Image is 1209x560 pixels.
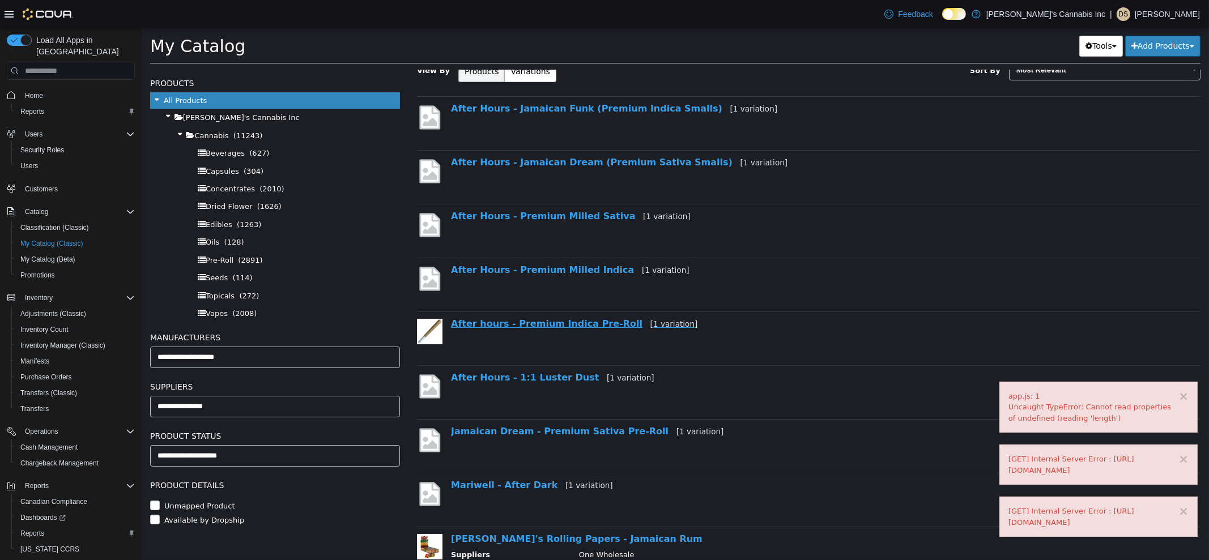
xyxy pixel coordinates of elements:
[91,281,115,290] span: (2008)
[108,121,127,130] span: (627)
[424,453,471,462] small: [1 variation]
[20,271,55,280] span: Promotions
[465,345,513,354] small: [1 variation]
[16,402,53,416] a: Transfers
[1119,7,1129,21] span: DS
[20,127,47,141] button: Users
[20,357,49,366] span: Manifests
[41,86,158,94] span: [PERSON_NAME]'s Cannabis Inc
[16,339,135,352] span: Inventory Manager (Classic)
[942,8,966,20] input: Dark Mode
[275,39,308,47] span: View By
[11,541,139,557] button: [US_STATE] CCRS
[868,34,1044,52] span: Most Relevant
[984,8,1059,29] button: Add Products
[8,49,258,62] h5: Products
[11,337,139,353] button: Inventory Manager (Classic)
[20,88,135,102] span: Home
[11,353,139,369] button: Manifests
[11,236,139,251] button: My Catalog (Classic)
[11,439,139,455] button: Cash Management
[501,184,549,193] small: [1 variation]
[1117,7,1130,21] div: Dashwinder Singh
[8,352,258,366] h5: Suppliers
[11,385,139,401] button: Transfers (Classic)
[2,290,139,306] button: Inventory
[867,33,1059,53] a: Most Relevant
[11,306,139,322] button: Adjustments (Classic)
[16,105,49,118] a: Reports
[25,185,58,194] span: Customers
[64,121,103,130] span: Beverages
[20,459,99,468] span: Chargeback Management
[16,323,135,336] span: Inventory Count
[986,7,1105,21] p: [PERSON_NAME]'s Cannabis Inc
[32,35,135,57] span: Load All Apps in [GEOGRAPHIC_DATA]
[20,161,38,170] span: Users
[11,251,139,267] button: My Catalog (Beta)
[83,210,103,219] span: (128)
[898,8,933,20] span: Feedback
[95,193,120,201] span: (1263)
[20,513,66,522] span: Dashboards
[1135,7,1200,21] p: [PERSON_NAME]
[2,478,139,494] button: Reports
[275,183,301,211] img: missing-image.png
[64,246,86,254] span: Seeds
[275,399,301,426] img: missing-image.png
[97,264,117,272] span: (272)
[20,529,44,538] span: Reports
[20,373,72,382] span: Purchase Orders
[880,3,937,25] a: Feedback
[116,174,140,183] span: (1626)
[16,402,135,416] span: Transfers
[317,33,363,54] button: Products
[16,511,135,524] span: Dashboards
[2,87,139,103] button: Home
[16,542,135,556] span: Washington CCRS
[11,455,139,471] button: Chargeback Management
[20,107,44,116] span: Reports
[828,39,859,47] span: Sort By
[20,497,87,506] span: Canadian Compliance
[20,425,63,438] button: Operations
[118,157,142,165] span: (2010)
[588,76,636,86] small: [1 variation]
[16,386,82,400] a: Transfers (Classic)
[16,527,49,540] a: Reports
[309,129,646,140] a: After Hours - Jamaican Dream (Premium Sativa Smalls)[1 variation]
[16,354,135,368] span: Manifests
[1037,363,1047,375] button: ×
[2,424,139,439] button: Operations
[309,183,549,194] a: After Hours - Premium Milled Sativa[1 variation]
[25,293,53,302] span: Inventory
[309,521,429,536] th: Suppliers
[16,143,135,157] span: Security Roles
[20,127,135,141] span: Users
[309,290,556,301] a: After hours - Premium Indica Pre-Roll[1 variation]
[16,307,135,320] span: Adjustments (Classic)
[20,425,135,438] span: Operations
[11,401,139,417] button: Transfers
[64,281,86,290] span: Vapes
[309,344,513,355] a: After Hours - 1:1 Luster Dust[1 variation]
[500,238,548,247] small: [1 variation]
[20,205,53,219] button: Catalog
[275,130,301,157] img: missing-image.png
[16,456,135,470] span: Chargeback Management
[16,354,54,368] a: Manifests
[16,159,42,173] a: Users
[509,292,556,301] small: [1 variation]
[64,174,110,183] span: Dried Flower
[11,267,139,283] button: Promotions
[363,33,414,54] button: Variations
[20,487,103,498] label: Available by Dropship
[53,104,87,112] span: Cannabis
[102,139,122,148] span: (304)
[1110,7,1112,21] p: |
[25,130,42,139] span: Users
[2,126,139,142] button: Users
[2,181,139,197] button: Customers
[16,237,135,250] span: My Catalog (Classic)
